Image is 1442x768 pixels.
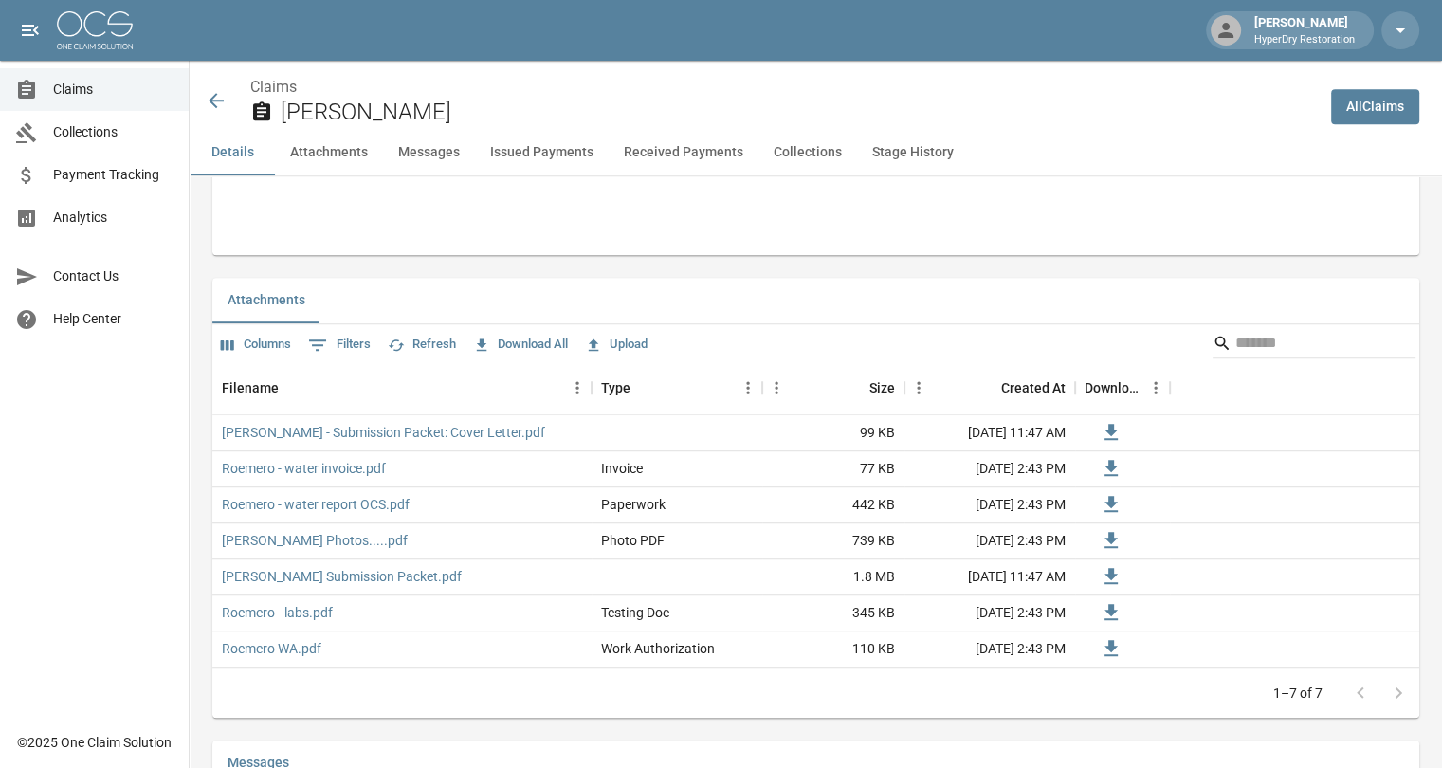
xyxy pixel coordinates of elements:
div: Type [592,361,762,414]
span: Payment Tracking [53,165,173,185]
nav: breadcrumb [250,76,1316,99]
div: 110 KB [762,631,904,667]
p: 1–7 of 7 [1273,684,1323,703]
button: Show filters [303,330,375,360]
div: 739 KB [762,523,904,559]
span: Contact Us [53,266,173,286]
button: Details [190,130,275,175]
div: Photo PDF [601,531,665,550]
div: [DATE] 2:43 PM [904,631,1075,667]
div: Size [762,361,904,414]
span: Help Center [53,309,173,329]
button: Collections [758,130,857,175]
div: [DATE] 2:43 PM [904,523,1075,559]
div: Paperwork [601,495,666,514]
div: [DATE] 2:43 PM [904,487,1075,523]
div: [DATE] 11:47 AM [904,559,1075,595]
div: Search [1213,328,1415,362]
a: Roemero WA.pdf [222,639,321,658]
span: Analytics [53,208,173,228]
a: Roemero - water report OCS.pdf [222,495,410,514]
a: Claims [250,78,297,96]
div: Invoice [601,459,643,478]
div: [PERSON_NAME] [1247,13,1362,47]
div: Work Authorization [601,639,715,658]
button: Messages [383,130,475,175]
div: [DATE] 2:43 PM [904,451,1075,487]
div: anchor tabs [190,130,1442,175]
h2: [PERSON_NAME] [281,99,1316,126]
div: 1.8 MB [762,559,904,595]
div: 77 KB [762,451,904,487]
span: Collections [53,122,173,142]
button: Menu [1141,374,1170,402]
button: Attachments [212,278,320,323]
div: 99 KB [762,415,904,451]
div: Created At [904,361,1075,414]
a: Roemero - labs.pdf [222,603,333,622]
div: Size [869,361,895,414]
img: ocs-logo-white-transparent.png [57,11,133,49]
div: [DATE] 11:47 AM [904,415,1075,451]
a: Roemero - water invoice.pdf [222,459,386,478]
button: Select columns [216,330,296,359]
div: Filename [222,361,279,414]
button: Menu [762,374,791,402]
button: open drawer [11,11,49,49]
div: Filename [212,361,592,414]
button: Menu [563,374,592,402]
span: Claims [53,80,173,100]
button: Menu [904,374,933,402]
div: [DATE] 2:43 PM [904,595,1075,631]
div: related-list tabs [212,278,1419,323]
div: Download [1085,361,1141,414]
div: 345 KB [762,595,904,631]
button: Attachments [275,130,383,175]
a: AllClaims [1331,89,1419,124]
div: Download [1075,361,1170,414]
p: HyperDry Restoration [1254,32,1355,48]
button: Upload [580,330,652,359]
div: Created At [1001,361,1066,414]
button: Received Payments [609,130,758,175]
button: Issued Payments [475,130,609,175]
a: [PERSON_NAME] - Submission Packet: Cover Letter.pdf [222,423,545,442]
div: © 2025 One Claim Solution [17,733,172,752]
a: [PERSON_NAME] Submission Packet.pdf [222,567,462,586]
button: Menu [734,374,762,402]
button: Refresh [383,330,461,359]
button: Download All [468,330,573,359]
button: Stage History [857,130,969,175]
div: Type [601,361,630,414]
div: 442 KB [762,487,904,523]
a: [PERSON_NAME] Photos.....pdf [222,531,408,550]
div: Testing Doc [601,603,669,622]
